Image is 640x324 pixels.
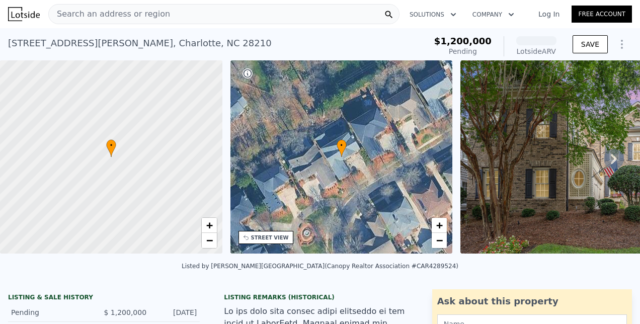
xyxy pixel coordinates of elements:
[516,46,556,56] div: Lotside ARV
[8,36,272,50] div: [STREET_ADDRESS][PERSON_NAME] , Charlotte , NC 28210
[202,218,217,233] a: Zoom in
[106,141,116,150] span: •
[572,6,632,23] a: Free Account
[202,233,217,248] a: Zoom out
[11,307,96,317] div: Pending
[432,218,447,233] a: Zoom in
[224,293,416,301] div: Listing Remarks (Historical)
[154,307,197,317] div: [DATE]
[337,139,347,157] div: •
[464,6,522,24] button: Company
[49,8,170,20] span: Search an address or region
[437,294,627,308] div: Ask about this property
[182,263,458,270] div: Listed by [PERSON_NAME][GEOGRAPHIC_DATA] (Canopy Realtor Association #CAR4289524)
[434,36,492,46] span: $1,200,000
[206,219,212,231] span: +
[106,139,116,157] div: •
[8,7,40,21] img: Lotside
[526,9,572,19] a: Log In
[402,6,464,24] button: Solutions
[436,219,443,231] span: +
[8,293,200,303] div: LISTING & SALE HISTORY
[251,234,289,241] div: STREET VIEW
[104,308,146,316] span: $ 1,200,000
[436,234,443,247] span: −
[432,233,447,248] a: Zoom out
[612,34,632,54] button: Show Options
[573,35,608,53] button: SAVE
[434,46,492,56] div: Pending
[337,141,347,150] span: •
[206,234,212,247] span: −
